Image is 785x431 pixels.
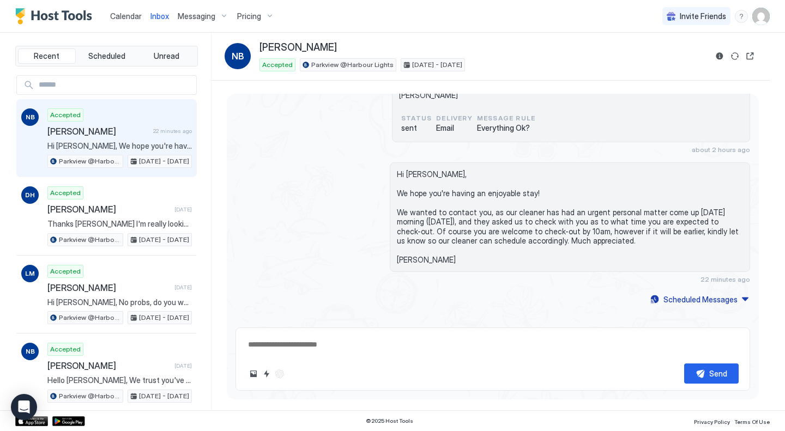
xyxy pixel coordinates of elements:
span: DH [25,190,35,200]
span: Parkview @Harbour Lights [59,313,120,323]
button: Recent [18,48,76,64]
span: [PERSON_NAME] [47,204,170,215]
span: NB [232,50,244,63]
span: Hi [PERSON_NAME], We hope you're having an enjoyable stay! We wanted to contact you, as our clean... [47,141,192,151]
span: Messaging [178,11,215,21]
span: 22 minutes ago [701,275,750,283]
span: Hi [PERSON_NAME], No probs, do you want us to arrange flowers or balloons? Will you be covering t... [47,298,192,307]
span: Accepted [262,60,293,70]
span: about 2 hours ago [692,145,750,154]
span: Calendar [110,11,142,21]
span: [PERSON_NAME] [47,126,149,137]
span: Hi [PERSON_NAME], We hope you're having an enjoyable stay! We wanted to contact you, as our clean... [397,169,743,265]
span: Privacy Policy [694,418,730,425]
a: App Store [15,416,48,426]
span: Unread [154,51,179,61]
div: User profile [752,8,770,25]
span: Invite Friends [680,11,726,21]
span: [PERSON_NAME] [259,41,337,54]
input: Input Field [34,76,196,94]
div: tab-group [15,46,198,66]
span: LM [25,269,35,278]
span: Accepted [50,266,81,276]
button: Open reservation [744,50,757,63]
span: [DATE] - [DATE] [139,235,189,245]
span: [PERSON_NAME] [47,360,170,371]
span: 22 minutes ago [153,128,192,135]
span: Scheduled [88,51,125,61]
a: Terms Of Use [734,415,770,427]
a: Privacy Policy [694,415,730,427]
button: Unread [137,48,195,64]
button: Upload image [247,367,260,380]
span: [DATE] - [DATE] [139,313,189,323]
span: status [401,113,432,123]
button: Sync reservation [728,50,741,63]
span: Parkview @Harbour Lights [59,235,120,245]
span: Recent [34,51,59,61]
span: © 2025 Host Tools [366,417,413,424]
span: Accepted [50,110,81,120]
button: Reservation information [713,50,726,63]
a: Google Play Store [52,416,85,426]
span: Parkview @Harbour Lights [59,156,120,166]
a: Inbox [150,10,169,22]
a: Host Tools Logo [15,8,97,25]
span: Hello [PERSON_NAME], We trust you've had an enjoyable stay! This is just a friendly reminder that... [47,375,192,385]
span: [DATE] [174,206,192,213]
span: Inbox [150,11,169,21]
span: Pricing [237,11,261,21]
span: [DATE] [174,284,192,291]
span: Email [436,123,473,133]
span: [DATE] - [DATE] [139,391,189,401]
button: Send [684,363,739,384]
span: Accepted [50,188,81,198]
span: Everything Ok? [477,123,535,133]
span: [DATE] - [DATE] [412,60,462,70]
span: Message Rule [477,113,535,123]
span: NB [26,112,35,122]
span: [PERSON_NAME] [47,282,170,293]
span: Parkview @Harbour Lights [59,391,120,401]
span: NB [26,347,35,356]
button: Scheduled Messages [649,292,750,307]
div: Send [709,368,727,379]
div: menu [735,10,748,23]
div: Open Intercom Messenger [11,394,37,420]
a: Calendar [110,10,142,22]
span: Terms Of Use [734,418,770,425]
div: Scheduled Messages [663,294,738,305]
span: Thanks [PERSON_NAME] I'm really looking forward to my stay. If there is a chance of earlier check... [47,219,192,229]
span: [DATE] [174,362,192,369]
span: sent [401,123,432,133]
button: Scheduled [78,48,136,64]
span: Accepted [50,344,81,354]
span: [DATE] - [DATE] [139,156,189,166]
span: Delivery [436,113,473,123]
button: Quick reply [260,367,273,380]
span: Parkview @Harbour Lights [311,60,394,70]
